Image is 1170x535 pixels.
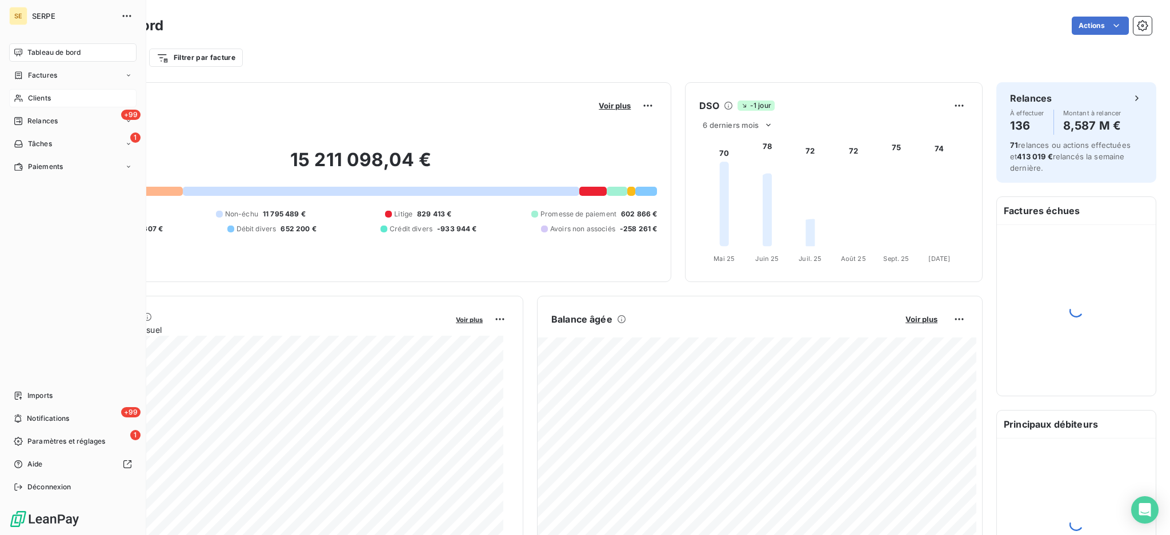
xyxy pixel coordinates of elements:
[390,224,432,234] span: Crédit divers
[437,224,477,234] span: -933 944 €
[28,70,57,81] span: Factures
[997,197,1156,224] h6: Factures échues
[121,110,141,120] span: +99
[902,314,941,324] button: Voir plus
[225,209,258,219] span: Non-échu
[1010,91,1052,105] h6: Relances
[738,100,775,111] span: -1 jour
[699,99,719,112] h6: DSO
[237,224,277,234] span: Débit divers
[9,455,137,473] a: Aide
[9,510,80,528] img: Logo LeanPay
[1010,110,1044,116] span: À effectuer
[417,209,451,219] span: 829 413 €
[621,209,657,219] span: 602 866 €
[27,459,43,469] span: Aide
[1063,116,1121,135] h4: 8,587 M €
[756,255,779,263] tspan: Juin 25
[1017,152,1052,161] span: 413 019 €
[595,100,634,111] button: Voir plus
[28,139,52,149] span: Tâches
[1010,140,1131,172] span: relances ou actions effectuées et relancés la semaine dernière.
[841,255,866,263] tspan: Août 25
[1131,496,1159,524] div: Open Intercom Messenger
[550,224,615,234] span: Avoirs non associés
[456,316,483,324] span: Voir plus
[9,7,27,25] div: SE
[28,93,51,103] span: Clients
[27,482,71,492] span: Déconnexion
[130,132,141,143] span: 1
[1010,140,1018,150] span: 71
[905,315,937,324] span: Voir plus
[884,255,909,263] tspan: Sept. 25
[799,255,822,263] tspan: Juil. 25
[27,436,105,446] span: Paramètres et réglages
[929,255,951,263] tspan: [DATE]
[1063,110,1121,116] span: Montant à relancer
[703,120,759,130] span: 6 derniers mois
[452,314,486,324] button: Voir plus
[714,255,735,263] tspan: Mai 25
[1010,116,1044,135] h4: 136
[65,148,657,183] h2: 15 211 098,04 €
[1072,17,1129,35] button: Actions
[394,209,412,219] span: Litige
[32,11,114,21] span: SERPE
[620,224,658,234] span: -258 261 €
[121,407,141,417] span: +99
[27,116,58,126] span: Relances
[28,162,63,172] span: Paiements
[27,413,69,424] span: Notifications
[540,209,616,219] span: Promesse de paiement
[65,324,448,336] span: Chiffre d'affaires mensuel
[281,224,316,234] span: 652 200 €
[599,101,631,110] span: Voir plus
[27,47,81,58] span: Tableau de bord
[27,391,53,401] span: Imports
[149,49,243,67] button: Filtrer par facture
[551,312,612,326] h6: Balance âgée
[263,209,306,219] span: 11 795 489 €
[130,430,141,440] span: 1
[997,411,1156,438] h6: Principaux débiteurs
